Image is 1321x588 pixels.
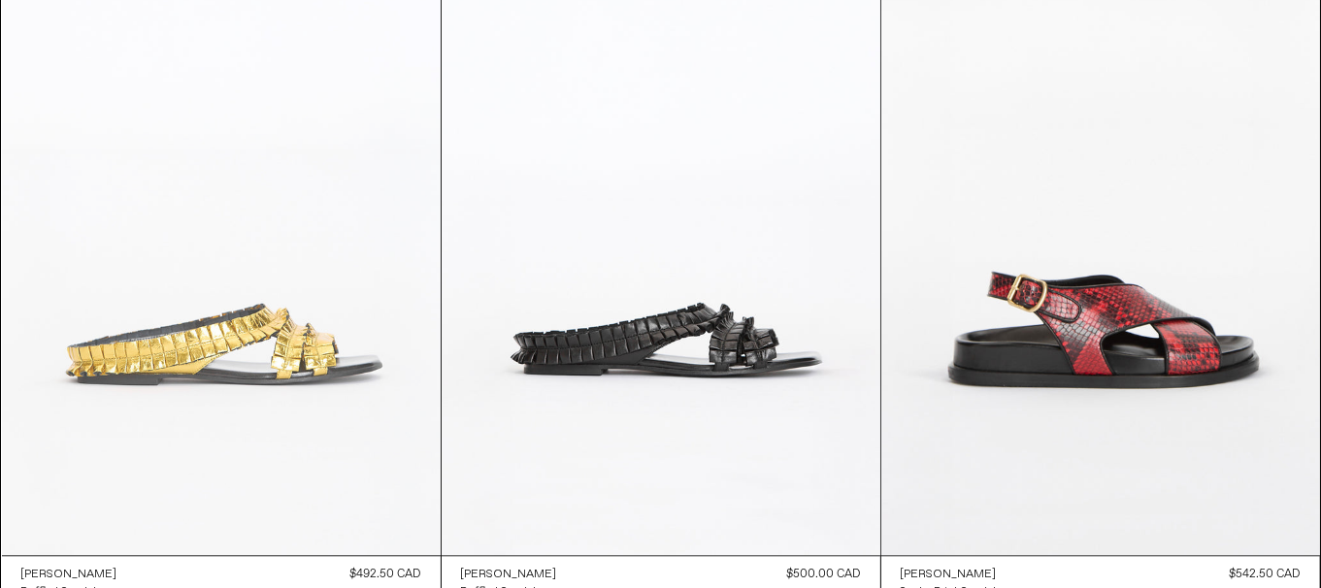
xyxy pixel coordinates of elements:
div: [PERSON_NAME] [21,567,117,583]
a: [PERSON_NAME] [461,566,557,583]
div: $492.50 CAD [350,566,421,583]
a: [PERSON_NAME] [901,566,997,583]
div: $500.00 CAD [787,566,861,583]
div: $542.50 CAD [1230,566,1301,583]
a: [PERSON_NAME] [21,566,117,583]
div: [PERSON_NAME] [461,567,557,583]
div: [PERSON_NAME] [901,567,997,583]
